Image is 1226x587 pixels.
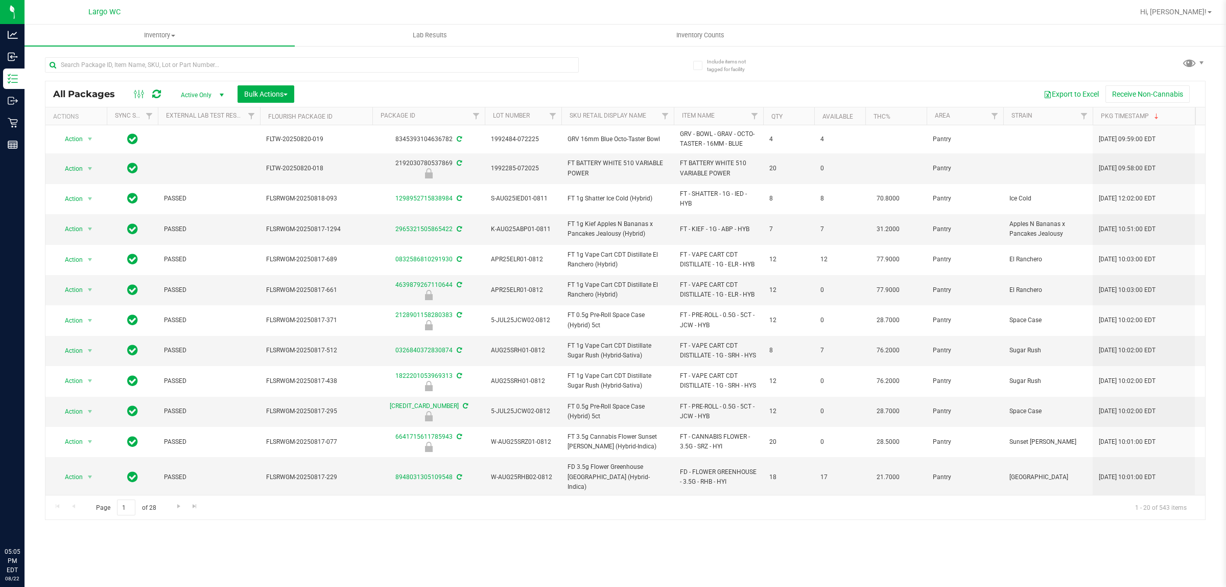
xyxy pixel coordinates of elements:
span: Space Case [1009,315,1087,325]
span: PASSED [164,376,254,386]
span: Sync from Compliance System [455,473,462,481]
span: APR25ELR01-0812 [491,255,555,264]
a: 6641715611785943 [395,433,453,440]
span: APR25ELR01-0812 [491,285,555,295]
span: FT 1g Vape Cart CDT Distillate El Ranchero (Hybrid) [568,250,668,269]
span: 18 [769,472,808,482]
inline-svg: Inventory [8,74,18,84]
a: Qty [771,113,783,120]
span: PASSED [164,194,254,204]
span: FT 1g Vape Cart CDT Distillate Sugar Rush (Hybrid-Sativa) [568,371,668,391]
span: FLSRWGM-20250817-077 [266,437,366,447]
span: 70.8000 [871,191,905,206]
span: 8 [769,194,808,204]
span: FT 3.5g Cannabis Flower Sunset [PERSON_NAME] (Hybrid-Indica) [568,432,668,451]
span: Pantry [933,346,997,355]
a: Filter [657,107,674,125]
span: Pantry [933,315,997,325]
span: W-AUG25SRZ01-0812 [491,437,555,447]
span: PASSED [164,315,254,325]
span: FLSRWGM-20250817-229 [266,472,366,482]
span: FLSRWGM-20250817-512 [266,346,366,355]
span: El Ranchero [1009,285,1087,295]
span: 12 [820,255,859,264]
span: Action [56,404,83,419]
span: Action [56,344,83,358]
span: Sync from Compliance System [461,402,468,410]
span: Sync from Compliance System [455,256,462,263]
span: 7 [820,224,859,234]
a: Go to the last page [187,500,202,513]
a: Available [822,113,853,120]
span: In Sync [127,161,138,175]
a: External Lab Test Result [166,112,246,119]
span: Pantry [933,437,997,447]
span: 0 [820,164,859,173]
span: [DATE] 10:03:00 EDT [1099,255,1156,264]
span: Lab Results [399,31,461,40]
span: 20 [769,164,808,173]
a: Inventory Counts [565,25,835,46]
span: Action [56,313,83,328]
span: FLSRWGM-20250817-371 [266,315,366,325]
span: In Sync [127,283,138,297]
span: 31.2000 [871,222,905,237]
span: 0 [820,315,859,325]
span: FLTW-20250820-019 [266,134,366,144]
span: PASSED [164,224,254,234]
span: 76.2000 [871,343,905,358]
span: FT 1g Vape Cart CDT Distillate Sugar Rush (Hybrid-Sativa) [568,341,668,360]
a: Go to the next page [171,500,186,513]
span: FT - KIEF - 1G - ABP - HYB [680,224,757,234]
span: Inventory Counts [663,31,738,40]
span: FT 1g Shatter Ice Cold (Hybrid) [568,194,668,204]
span: All Packages [53,88,125,100]
div: Newly Received [371,381,486,391]
span: In Sync [127,191,138,206]
a: Filter [545,107,561,125]
span: Action [56,374,83,388]
span: FT 0.5g Pre-Roll Space Case (Hybrid) 5ct [568,310,668,330]
span: 1992484-072225 [491,134,555,144]
span: FT - VAPE CART CDT DISTILLATE - 1G - ELR - HYB [680,280,757,300]
span: [DATE] 10:01:00 EDT [1099,437,1156,447]
span: 1992285-072025 [491,164,555,173]
div: Newly Received [371,320,486,330]
span: Include items not tagged for facility [707,58,758,73]
span: FT - SHATTER - 1G - IED - HYB [680,189,757,209]
span: 4 [769,134,808,144]
span: [DATE] 10:02:00 EDT [1099,376,1156,386]
span: 12 [769,285,808,295]
span: In Sync [127,343,138,357]
inline-svg: Retail [8,118,18,128]
span: select [84,470,97,484]
a: 2128901158280383 [395,311,453,319]
span: S-AUG25IED01-0811 [491,194,555,204]
span: FLTW-20250820-018 [266,164,366,173]
span: 20 [769,437,808,447]
span: Action [56,132,83,146]
span: [DATE] 10:03:00 EDT [1099,285,1156,295]
span: In Sync [127,222,138,236]
a: Filter [986,107,1003,125]
span: [DATE] 09:58:00 EDT [1099,164,1156,173]
span: [GEOGRAPHIC_DATA] [1009,472,1087,482]
a: Filter [1076,107,1093,125]
span: FT - VAPE CART CDT DISTILLATE - 1G - SRH - HYS [680,341,757,360]
iframe: Resource center [10,505,41,536]
span: Pantry [933,255,997,264]
span: 77.9000 [871,252,905,267]
span: Sync from Compliance System [455,136,462,143]
a: 0326840372830874 [395,347,453,354]
span: select [84,222,97,236]
div: 2192030780537869 [371,159,486,178]
span: FLSRWGM-20250817-661 [266,285,366,295]
span: Ice Cold [1009,194,1087,204]
span: 17 [820,472,859,482]
span: PASSED [164,255,254,264]
a: Strain [1011,112,1032,119]
a: Sync Status [115,112,154,119]
span: Pantry [933,285,997,295]
a: THC% [874,113,890,120]
span: select [84,192,97,206]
